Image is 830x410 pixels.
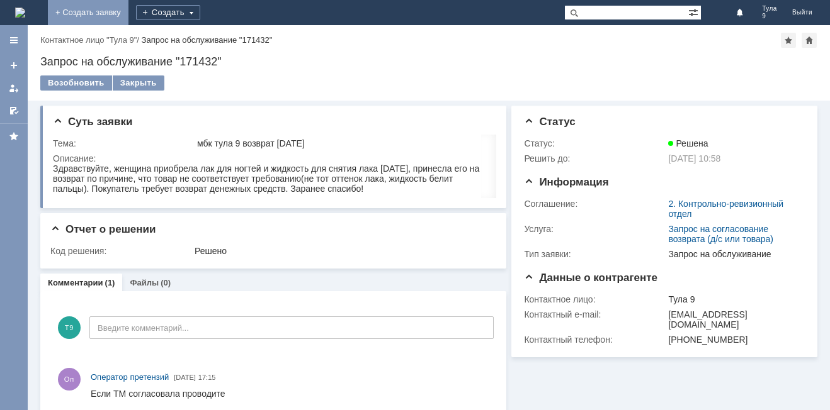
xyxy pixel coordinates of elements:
[802,33,817,48] div: Сделать домашней страницей
[524,335,666,345] div: Контактный телефон:
[53,153,492,163] div: Описание:
[15,8,25,18] img: logo
[197,138,489,148] div: мбк тула 9 возврат [DATE]
[91,371,169,384] a: Оператор претензий
[688,6,701,18] span: Расширенный поиск
[524,309,666,319] div: Контактный e-mail:
[524,249,666,259] div: Тип заявки:
[524,138,666,148] div: Статус:
[668,153,720,163] span: [DATE] 10:58
[195,246,489,256] div: Решено
[48,278,103,287] a: Комментарии
[524,153,666,163] div: Решить до:
[781,33,796,48] div: Добавить в избранное
[50,246,192,256] div: Код решения:
[40,35,142,45] div: /
[91,372,169,382] span: Оператор претензий
[668,249,799,259] div: Запрос на обслуживание
[198,374,216,381] span: 17:15
[524,272,657,284] span: Данные о контрагенте
[762,5,777,13] span: Тула
[161,278,171,287] div: (0)
[53,116,132,128] span: Суть заявки
[668,335,799,345] div: [PHONE_NUMBER]
[105,278,115,287] div: (1)
[524,224,666,234] div: Услуга:
[58,316,81,339] span: Т9
[40,55,817,68] div: Запрос на обслуживание "171432"
[4,101,24,121] a: Мои согласования
[53,138,195,148] div: Тема:
[50,223,156,235] span: Отчет о решении
[668,199,783,219] a: 2. Контрольно-ревизионный отдел
[142,35,273,45] div: Запрос на обслуживание "171432"
[762,13,777,20] span: 9
[524,199,666,209] div: Соглашение:
[524,294,666,304] div: Контактное лицо:
[524,176,608,188] span: Информация
[136,5,200,20] div: Создать
[524,116,575,128] span: Статус
[40,35,137,45] a: Контактное лицо "Тула 9"
[668,309,799,330] div: [EMAIL_ADDRESS][DOMAIN_NAME]
[130,278,159,287] a: Файлы
[4,55,24,75] a: Создать заявку
[668,138,708,148] span: Решена
[174,374,196,381] span: [DATE]
[15,8,25,18] a: Перейти на домашнюю страницу
[4,78,24,98] a: Мои заявки
[668,224,773,244] a: Запрос на согласование возврата (д/с или товара)
[668,294,799,304] div: Тула 9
